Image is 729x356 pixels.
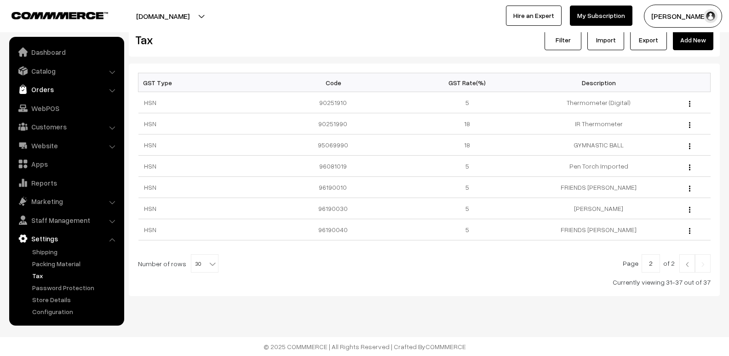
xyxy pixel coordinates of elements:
[11,137,121,154] a: Website
[402,219,533,240] td: 5
[11,230,121,247] a: Settings
[402,134,533,156] td: 18
[138,113,270,134] td: HSN
[533,198,665,219] td: [PERSON_NAME]
[30,247,121,257] a: Shipping
[270,113,402,134] td: 90251990
[533,113,665,134] td: IR Thermometer
[270,134,402,156] td: 95069990
[689,164,690,170] img: Menu
[11,44,121,60] a: Dashboard
[138,177,270,198] td: HSN
[545,30,581,50] a: Filter
[138,73,270,92] th: GST Type
[138,134,270,156] td: HSN
[270,177,402,198] td: 96190010
[138,198,270,219] td: HSN
[689,228,690,234] img: Menu
[533,156,665,177] td: Pen Torch Imported
[191,255,218,273] span: 30
[11,156,121,172] a: Apps
[533,177,665,198] td: FRIENDS [PERSON_NAME]
[425,343,466,350] a: COMMMERCE
[11,175,121,191] a: Reports
[570,6,632,26] a: My Subscription
[11,12,108,19] img: COMMMERCE
[11,212,121,228] a: Staff Management
[138,259,186,268] span: Number of rows
[11,81,121,98] a: Orders
[11,100,121,117] a: WebPOS
[533,73,665,92] th: Description
[623,259,638,267] span: Page
[30,271,121,280] a: Tax
[689,122,690,128] img: Menu
[506,6,562,26] a: Hire an Expert
[138,92,270,113] td: HSN
[533,134,665,156] td: GYMNASTIC BALL
[402,92,533,113] td: 5
[270,198,402,219] td: 96190030
[138,219,270,240] td: HSN
[630,30,667,50] a: Export
[270,73,402,92] th: Code
[689,186,690,192] img: Menu
[191,254,218,273] span: 30
[30,307,121,316] a: Configuration
[11,63,121,79] a: Catalog
[270,219,402,240] td: 96190040
[30,283,121,292] a: Password Protection
[673,30,713,50] a: Add New
[533,219,665,240] td: FRIENDS [PERSON_NAME]
[104,5,222,28] button: [DOMAIN_NAME]
[689,143,690,149] img: Menu
[30,295,121,304] a: Store Details
[644,5,722,28] button: [PERSON_NAME]…
[402,156,533,177] td: 5
[533,92,665,113] td: Thermometer (Digital)
[270,92,402,113] td: 90251910
[402,198,533,219] td: 5
[699,262,707,267] img: Right
[11,118,121,135] a: Customers
[270,156,402,177] td: 96081019
[587,30,624,50] a: Import
[11,193,121,210] a: Marketing
[30,259,121,268] a: Packing Material
[135,33,418,47] h2: Tax
[663,259,675,267] span: of 2
[402,113,533,134] td: 18
[402,73,533,92] th: GST Rate(%)
[11,9,92,20] a: COMMMERCE
[683,262,691,267] img: Left
[138,156,270,177] td: HSN
[402,177,533,198] td: 5
[138,277,711,287] div: Currently viewing 31-37 out of 37
[689,207,690,213] img: Menu
[689,101,690,107] img: Menu
[704,9,718,23] img: user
